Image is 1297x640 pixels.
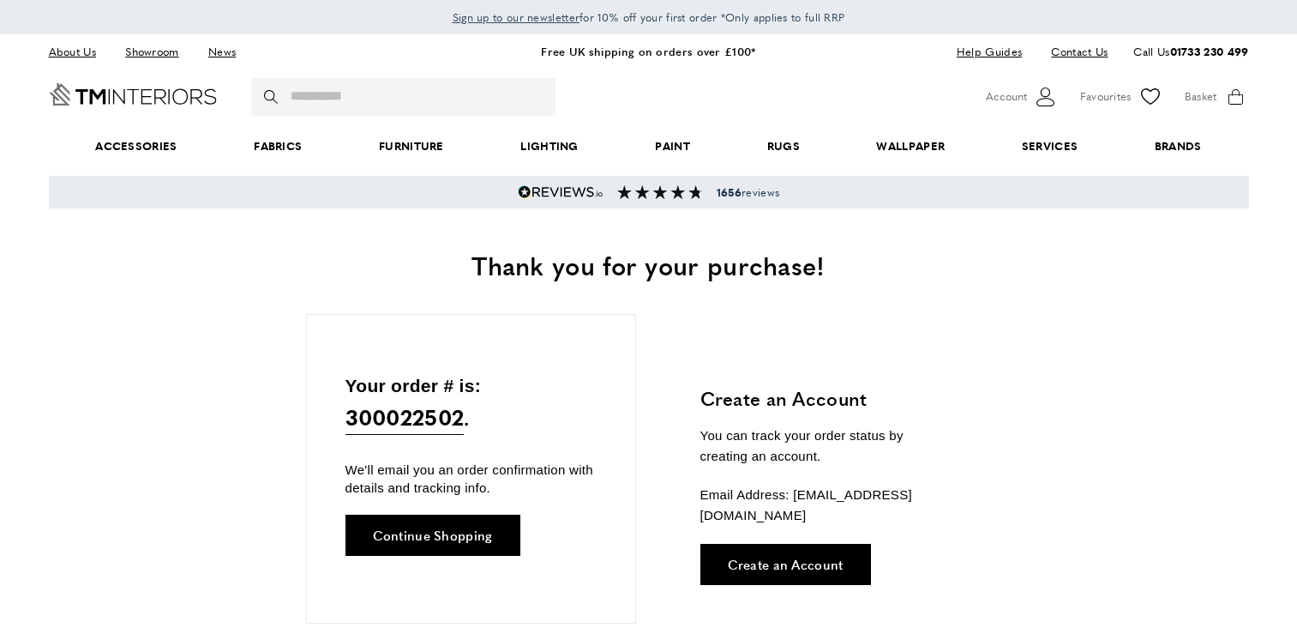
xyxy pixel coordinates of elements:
[264,78,281,116] button: Search
[728,558,844,571] span: Create an Account
[1038,40,1108,63] a: Contact Us
[617,185,703,199] img: Reviews section
[1133,43,1248,61] p: Call Us
[49,83,217,106] a: Go to Home page
[57,120,215,172] span: Accessories
[717,184,742,200] strong: 1656
[471,246,825,283] span: Thank you for your purchase!
[838,120,983,172] a: Wallpaper
[345,371,597,436] p: Your order # is: .
[700,426,953,467] p: You can track your order status by creating an account.
[1170,43,1249,59] a: 01733 230 499
[617,120,729,172] a: Paint
[345,515,520,556] a: Continue Shopping
[717,185,779,199] span: reviews
[49,40,109,63] a: About Us
[983,120,1116,172] a: Services
[453,9,580,26] a: Sign up to our newsletter
[1080,88,1132,106] span: Favourites
[483,120,617,172] a: Lighting
[345,461,597,497] p: We'll email you an order confirmation with details and tracking info.
[729,120,838,172] a: Rugs
[453,9,845,25] span: for 10% off your first order *Only applies to full RRP
[700,485,953,526] p: Email Address: [EMAIL_ADDRESS][DOMAIN_NAME]
[541,43,755,59] a: Free UK shipping on orders over £100*
[1080,84,1163,110] a: Favourites
[1116,120,1240,172] a: Brands
[986,88,1027,106] span: Account
[215,120,340,172] a: Fabrics
[986,84,1059,110] button: Customer Account
[700,544,871,585] a: Create an Account
[944,40,1035,63] a: Help Guides
[340,120,482,172] a: Furniture
[373,528,493,541] span: Continue Shopping
[453,9,580,25] span: Sign up to our newsletter
[700,385,953,412] h3: Create an Account
[112,40,191,63] a: Showroom
[345,400,465,435] span: 300022502
[195,40,249,63] a: News
[518,185,603,199] img: Reviews.io 5 stars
